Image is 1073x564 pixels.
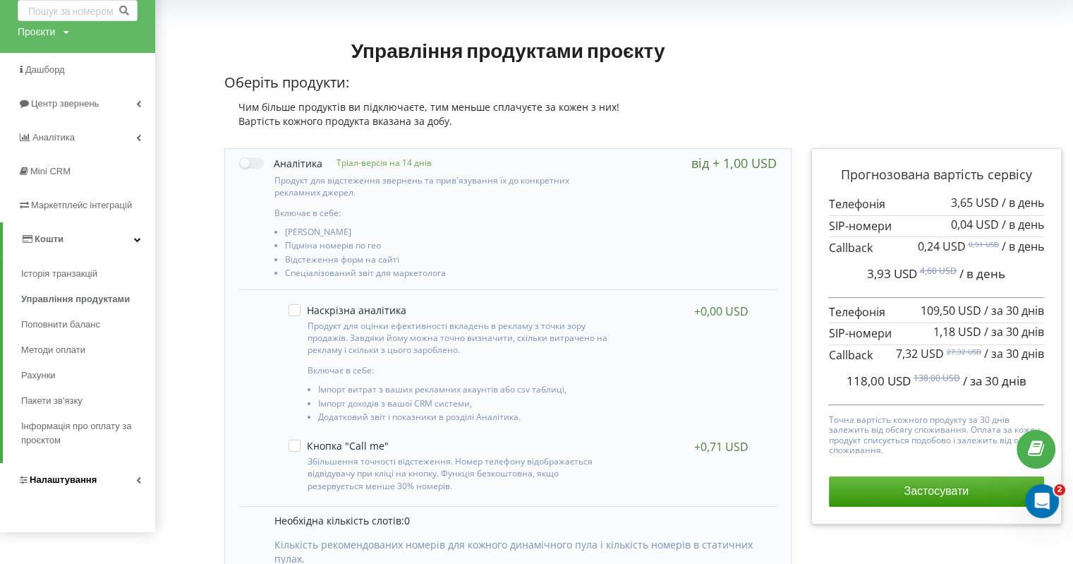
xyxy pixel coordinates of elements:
span: / за 30 днів [984,303,1044,318]
div: Проєкти [18,25,55,39]
li: Імпорт доходів з вашої CRM системи, [318,399,610,412]
span: Аналiтика [32,132,75,143]
div: +0,71 USD [694,440,748,454]
span: 3,65 USD [951,195,999,210]
span: 2 [1054,484,1065,496]
span: / в день [959,265,1005,282]
span: 3,93 USD [867,265,917,282]
sup: 27,32 USD [947,347,981,356]
span: Методи оплати [21,343,85,357]
sup: 138,00 USD [914,372,960,384]
span: Рахунки [21,368,56,383]
p: SIP-номери [829,218,1044,234]
p: Тріал-версія на 14 днів [322,157,432,169]
p: Callback [829,347,1044,364]
p: Прогнозована вартість сервісу [829,166,1044,184]
p: Телефонія [829,304,1044,320]
span: Поповнити баланс [21,318,100,332]
span: / в день [1002,217,1044,232]
li: Підміна номерів по гео [285,241,615,254]
span: 1,18 USD [933,324,981,340]
span: / в день [1002,239,1044,254]
label: Аналітика [239,156,322,171]
h1: Управління продуктами проєкту [224,37,792,63]
p: Продукт для оцінки ефективності вкладень в рекламу з точки зору продажів. Завдяки йому можна точн... [308,320,610,356]
span: / в день [1002,195,1044,210]
button: Застосувати [829,476,1044,506]
label: Наскрізна аналітика [289,304,406,316]
span: / за 30 днів [984,346,1044,361]
p: Включає в себе: [308,364,610,376]
li: [PERSON_NAME] [285,227,615,241]
span: Управління продуктами [21,292,130,306]
span: Історія транзакцій [21,267,97,281]
a: Кошти [3,222,155,256]
span: 118,00 USD [847,373,911,389]
li: Спеціалізований звіт для маркетолога [285,268,615,282]
div: від + 1,00 USD [691,156,777,170]
span: Центр звернень [31,98,99,109]
sup: 0,91 USD [969,239,999,249]
div: Чим більше продуктів ви підключаєте, тим меньше сплачуєте за кожен з них! [224,100,792,114]
li: Відстеження форм на сайті [285,255,615,268]
span: 0 [404,514,410,527]
a: Методи оплати [21,337,155,363]
a: Управління продуктами [21,287,155,312]
a: Пакети зв'язку [21,388,155,414]
label: Кнопка "Call me" [289,440,389,452]
p: Необхідна кількість слотів: [274,514,763,528]
span: Інформація про оплату за проєктом [21,419,148,448]
span: Дашборд [25,64,65,75]
a: Історія транзакцій [21,261,155,287]
a: Поповнити баланс [21,312,155,337]
div: Вартість кожного продукта вказана за добу. [224,114,792,128]
span: Кошти [35,234,63,244]
span: 0,24 USD [918,239,966,254]
sup: 4,60 USD [920,265,957,277]
p: Включає в себе: [274,207,615,219]
p: Callback [829,240,1044,256]
span: Пакети зв'язку [21,394,83,408]
a: Рахунки [21,363,155,388]
p: Оберіть продукти: [224,73,792,93]
p: Телефонія [829,196,1044,212]
span: Налаштування [30,474,97,485]
p: Збільшення точності відстеження. Номер телефону відображається відвідувачу при кліці на кнопку. Ф... [308,455,610,491]
span: Маркетплейс інтеграцій [31,200,132,210]
li: Імпорт витрат з ваших рекламних акаунтів або csv таблиці, [318,385,610,398]
li: Додатковий звіт і показники в розділі Аналітика. [318,412,610,426]
span: / за 30 днів [963,373,1026,389]
p: Продукт для відстеження звернень та прив'язування їх до конкретних рекламних джерел. [274,174,615,198]
iframe: Intercom live chat [1025,484,1059,518]
div: +0,00 USD [694,304,748,318]
span: 109,50 USD [921,303,981,318]
span: Mini CRM [30,166,71,176]
span: 7,32 USD [896,346,944,361]
span: / за 30 днів [984,324,1044,340]
p: Точна вартість кожного продукту за 30 днів залежить від обсягу споживання. Оплата за кожен продук... [829,412,1044,456]
p: SIP-номери [829,325,1044,342]
span: 0,04 USD [951,217,999,232]
a: Інформація про оплату за проєктом [21,414,155,453]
